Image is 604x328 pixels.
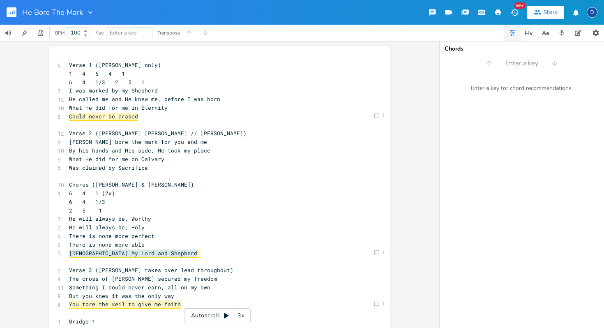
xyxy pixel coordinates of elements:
[69,113,138,121] span: Could never be erased
[69,198,105,206] span: 6 4 1/3
[69,155,164,163] span: What He did for me on Calvary
[69,70,125,77] span: 1 4 6 4 1
[69,266,233,274] span: Verse 3 ([PERSON_NAME] takes over lead throughout)
[69,138,207,146] span: [PERSON_NAME] bore the mark for you and me
[233,308,248,323] div: 3x
[69,224,145,231] span: He will always be, Holy
[440,80,604,97] div: Enter a key for chord recommendations.
[69,284,210,291] span: Something I could never earn, all on my own
[69,207,102,214] span: 2 5 1
[69,249,197,258] span: [DEMOGRAPHIC_DATA] My Lord and Shepherd
[69,87,158,94] span: I was marked by my Shepherd
[527,6,564,19] button: Share
[69,275,217,282] span: The cross of [PERSON_NAME] secured my freedom
[69,318,95,325] span: Bridge 1
[587,7,597,18] div: David Jones
[69,300,181,309] span: You tore the veil to give me faith
[69,189,115,197] span: 6 4 1 (2x)
[382,250,385,255] div: 1
[110,29,137,37] span: Enter a key
[95,30,104,35] div: Key
[184,308,251,323] div: Autoscroll
[69,95,220,103] span: He called me and He knew me, before I was born
[69,215,151,222] span: He will always be, Worthy
[544,9,558,16] div: Share
[69,181,194,188] span: Chorus ([PERSON_NAME] & [PERSON_NAME])
[69,232,154,240] span: There is none more perfect
[22,9,83,16] span: He Bore The Mark
[69,164,148,171] span: Was claimed by Sacrifice
[69,292,174,300] span: But you knew it was the only way
[69,61,161,69] span: Verse 1 ([PERSON_NAME] only)
[69,129,247,137] span: Verse 2 ([PERSON_NAME] [PERSON_NAME] // [PERSON_NAME])
[69,79,145,86] span: 6 4 1/3 2 5 1
[69,147,210,154] span: By his hands and His side, He took my place
[382,113,385,118] div: 1
[157,30,180,35] div: Transpose
[69,104,168,111] span: What He did for me in Eternity
[445,46,599,52] div: Chords
[69,241,145,248] span: There is none more able
[382,301,385,306] div: 1
[506,5,523,20] button: New
[514,2,525,9] div: New
[587,3,597,22] button: D
[55,31,65,35] div: BPM
[505,59,538,68] span: Enter a key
